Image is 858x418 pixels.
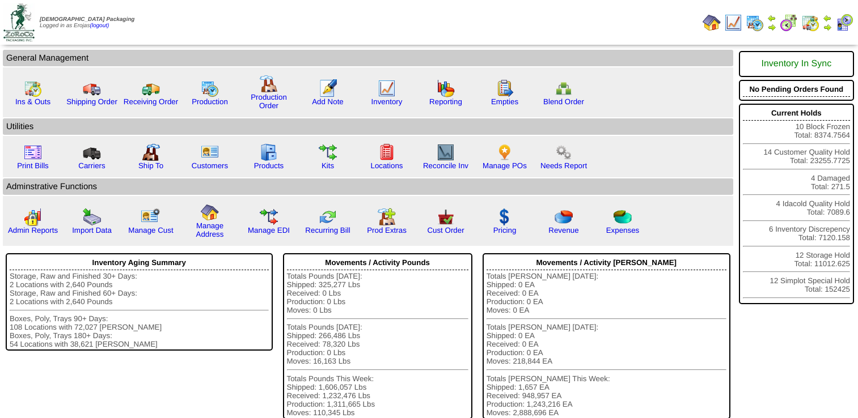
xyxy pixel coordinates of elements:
img: calendarprod.gif [746,14,764,32]
a: (logout) [90,23,109,29]
img: dollar.gif [496,208,514,226]
img: calendarcustomer.gif [835,14,853,32]
img: factory.gif [260,75,278,93]
a: Expenses [606,226,640,234]
img: managecust.png [141,208,162,226]
a: Prod Extras [367,226,407,234]
img: line_graph2.gif [437,143,455,161]
a: Products [254,161,284,170]
img: arrowright.gif [767,23,776,32]
a: Add Note [312,97,344,106]
div: Totals Pounds [DATE]: Shipped: 325,277 Lbs Received: 0 Lbs Production: 0 Lbs Moves: 0 Lbs Totals ... [287,272,468,417]
a: Ship To [138,161,163,170]
td: Adminstrative Functions [3,178,733,195]
img: prodextras.gif [378,208,396,226]
a: Manage Cust [128,226,173,234]
img: factory2.gif [142,143,160,161]
a: Manage EDI [248,226,290,234]
a: Manage POs [483,161,527,170]
a: Pricing [493,226,517,234]
img: zoroco-logo-small.webp [3,3,35,41]
a: Locations [370,161,403,170]
img: reconcile.gif [319,208,337,226]
img: import.gif [83,208,101,226]
a: Receiving Order [124,97,178,106]
img: calendarinout.gif [801,14,819,32]
div: 10 Block Frozen Total: 8374.7564 14 Customer Quality Hold Total: 23255.7725 4 Damaged Total: 271.... [739,104,854,304]
div: Inventory Aging Summary [10,255,269,270]
img: pie_chart.png [555,208,573,226]
div: No Pending Orders Found [743,82,850,97]
img: cabinet.gif [260,143,278,161]
a: Print Bills [17,161,49,170]
a: Empties [491,97,518,106]
div: Movements / Activity [PERSON_NAME] [487,255,726,270]
img: locations.gif [378,143,396,161]
img: pie_chart2.png [614,208,632,226]
img: line_graph.gif [724,14,742,32]
span: Logged in as Erojas [40,16,134,29]
a: Inventory [371,97,403,106]
img: invoice2.gif [24,143,42,161]
img: network.png [555,79,573,97]
td: Utilities [3,118,733,135]
a: Admin Reports [8,226,58,234]
img: calendarinout.gif [24,79,42,97]
div: Storage, Raw and Finished 30+ Days: 2 Locations with 2,640 Pounds Storage, Raw and Finished 60+ D... [10,272,269,348]
img: line_graph.gif [378,79,396,97]
img: edi.gif [260,208,278,226]
img: workflow.png [555,143,573,161]
a: Production [192,97,228,106]
img: workorder.gif [496,79,514,97]
img: workflow.gif [319,143,337,161]
a: Needs Report [540,161,587,170]
img: graph2.png [24,208,42,226]
img: truck.gif [83,79,101,97]
a: Revenue [548,226,578,234]
a: Manage Address [196,221,224,238]
img: customers.gif [201,143,219,161]
img: orders.gif [319,79,337,97]
a: Recurring Bill [305,226,350,234]
a: Import Data [72,226,112,234]
td: General Management [3,50,733,66]
div: Inventory In Sync [743,53,850,75]
div: Totals [PERSON_NAME] [DATE]: Shipped: 0 EA Received: 0 EA Production: 0 EA Moves: 0 EA Totals [PE... [487,272,726,417]
div: Movements / Activity Pounds [287,255,468,270]
img: arrowright.gif [823,23,832,32]
div: Current Holds [743,106,850,121]
a: Blend Order [543,97,584,106]
a: Cust Order [427,226,464,234]
img: home.gif [703,14,721,32]
a: Customers [192,161,228,170]
img: cust_order.png [437,208,455,226]
img: graph.gif [437,79,455,97]
img: arrowleft.gif [823,14,832,23]
img: truck3.gif [83,143,101,161]
span: [DEMOGRAPHIC_DATA] Packaging [40,16,134,23]
a: Production Order [251,93,287,110]
a: Kits [322,161,334,170]
a: Carriers [78,161,105,170]
img: arrowleft.gif [767,14,776,23]
a: Ins & Outs [15,97,50,106]
img: calendarblend.gif [780,14,798,32]
img: home.gif [201,203,219,221]
a: Reporting [429,97,462,106]
img: calendarprod.gif [201,79,219,97]
a: Shipping Order [66,97,117,106]
img: truck2.gif [142,79,160,97]
img: po.png [496,143,514,161]
a: Reconcile Inv [423,161,468,170]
